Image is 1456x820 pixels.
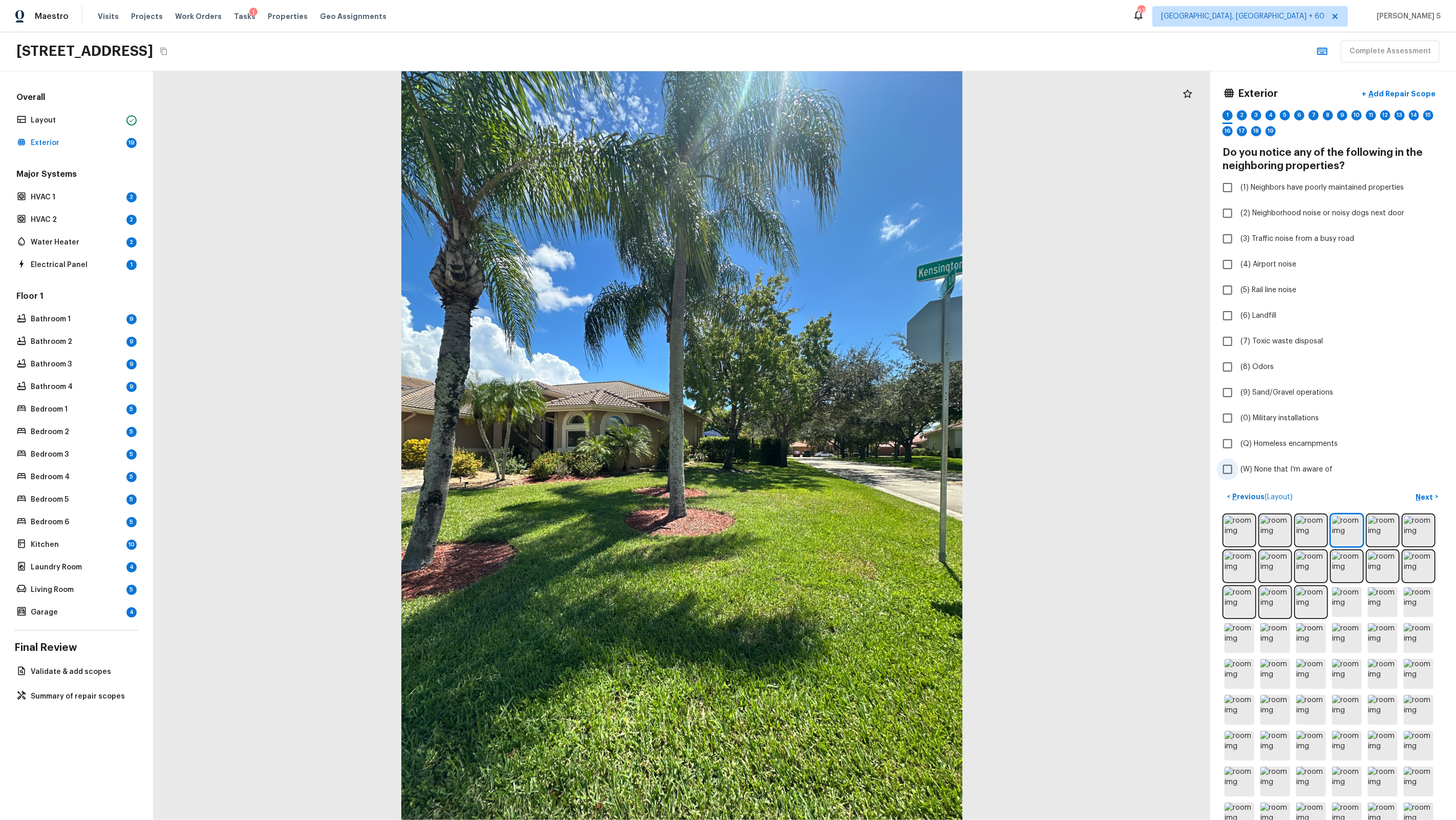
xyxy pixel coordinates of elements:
span: Projects [131,11,163,22]
div: 2 [126,237,137,248]
span: (7) Toxic waste disposal [1240,336,1323,346]
span: (Q) Homeless encampments [1240,439,1338,449]
span: Tasks [234,13,255,20]
p: Summary of repair scopes [31,691,133,702]
img: room img [1225,516,1254,545]
span: (4) Airport noise [1240,259,1296,270]
div: 10 [1352,110,1362,120]
p: Previous [1230,491,1293,502]
div: 9 [1337,110,1347,120]
span: (9) Sand/Gravel operations [1240,387,1333,398]
span: (2) Neighborhood noise or noisy dogs next door [1240,208,1404,218]
img: room img [1296,767,1326,796]
span: ( Layout ) [1265,494,1293,501]
div: 5 [126,472,137,482]
img: room img [1368,551,1398,581]
img: room img [1225,695,1254,725]
div: 3 [1251,110,1261,120]
div: 5 [126,427,137,437]
img: room img [1368,659,1398,689]
img: room img [1260,551,1290,581]
span: Visits [98,11,119,22]
h4: Do you notice any of the following in the neighboring properties? [1223,146,1444,173]
div: 10 [126,540,137,550]
p: Laundry Room [31,562,122,572]
span: (8) Odors [1240,362,1274,372]
div: 1 [249,8,258,18]
img: room img [1404,623,1433,653]
p: Exterior [31,138,122,148]
img: room img [1296,731,1326,761]
img: room img [1404,551,1433,581]
img: room img [1404,767,1433,796]
p: Electrical Panel [31,260,122,270]
div: 5 [126,517,137,527]
p: Next [1416,492,1436,502]
span: [PERSON_NAME] S [1373,11,1441,22]
div: 5 [126,495,137,505]
img: room img [1332,516,1362,545]
img: room img [1368,587,1398,617]
img: room img [1332,587,1362,617]
span: Maestro [35,11,69,22]
p: Living Room [31,585,122,595]
img: room img [1404,659,1433,689]
div: 12 [1380,110,1390,120]
h5: Major Systems [14,169,139,182]
h2: [STREET_ADDRESS] [16,42,153,60]
img: room img [1332,659,1362,689]
img: room img [1260,659,1290,689]
div: 6 [1294,110,1304,120]
p: Kitchen [31,540,122,550]
h5: Floor 1 [14,291,139,304]
p: Bedroom 5 [31,495,122,505]
div: 9 [126,314,137,324]
div: 5 [1280,110,1290,120]
div: 2 [126,192,137,202]
div: 5 [126,449,137,460]
img: room img [1368,767,1398,796]
img: room img [1260,623,1290,653]
img: room img [1296,659,1326,689]
img: room img [1260,516,1290,545]
p: Bedroom 1 [31,404,122,415]
h4: Exterior [1238,87,1278,100]
img: room img [1260,731,1290,761]
div: 5 [126,404,137,415]
p: HVAC 2 [31,215,122,225]
img: room img [1404,695,1433,725]
div: 9 [126,382,137,392]
img: room img [1225,659,1254,689]
img: room img [1296,695,1326,725]
div: 8 [1323,110,1333,120]
div: 9 [126,359,137,370]
img: room img [1332,731,1362,761]
span: Work Orders [175,11,222,22]
img: room img [1225,767,1254,796]
img: room img [1368,695,1398,725]
img: room img [1368,731,1398,761]
div: 15 [1423,110,1433,120]
button: <Previous(Layout) [1223,488,1297,505]
img: room img [1404,516,1433,545]
div: 9 [126,337,137,347]
img: room img [1332,623,1362,653]
div: 13 [1395,110,1405,120]
div: 674 [1138,6,1145,16]
div: 19 [1266,126,1276,136]
div: 5 [126,585,137,595]
div: 4 [126,607,137,618]
p: Bathroom 1 [31,314,122,324]
span: Geo Assignments [320,11,387,22]
img: room img [1404,587,1433,617]
span: (W) None that I’m aware of [1240,464,1333,475]
div: 1 [1223,110,1233,120]
img: room img [1332,695,1362,725]
p: Validate & add scopes [31,667,133,677]
p: Bathroom 2 [31,337,122,347]
img: room img [1260,695,1290,725]
div: 7 [1309,110,1319,120]
button: Next> [1411,488,1444,505]
img: room img [1404,731,1433,761]
button: Copy Address [157,45,170,58]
